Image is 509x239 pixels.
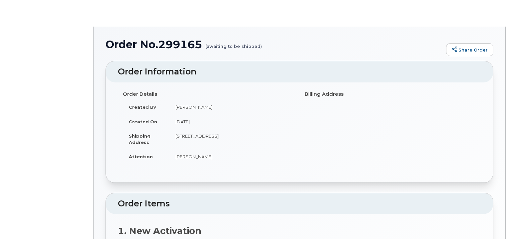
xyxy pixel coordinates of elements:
strong: Attention [129,154,153,159]
h4: Order Details [123,91,295,97]
small: (awaiting to be shipped) [205,39,262,49]
td: [STREET_ADDRESS] [169,129,295,149]
strong: Created On [129,119,157,124]
a: Share Order [446,43,493,57]
strong: Created By [129,104,156,110]
h4: Billing Address [305,91,476,97]
strong: 1. New Activation [118,225,201,236]
td: [PERSON_NAME] [169,100,295,114]
td: [DATE] [169,114,295,129]
h1: Order No.299165 [106,39,443,50]
strong: Shipping Address [129,133,150,145]
h2: Order Information [118,67,481,76]
td: [PERSON_NAME] [169,149,295,164]
h2: Order Items [118,199,481,208]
